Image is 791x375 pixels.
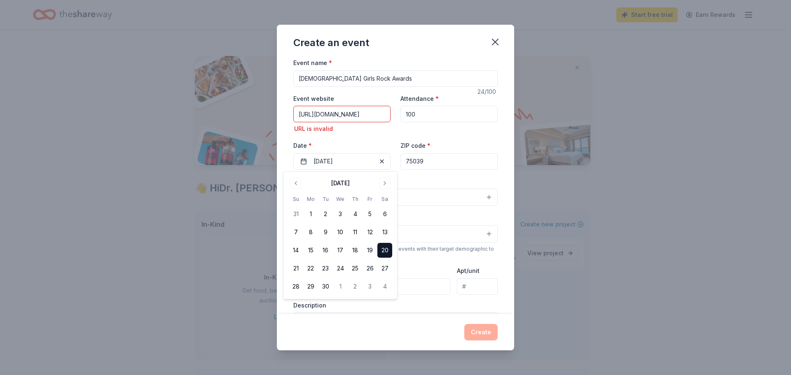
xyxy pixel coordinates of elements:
[457,267,480,275] label: Apt/unit
[293,59,332,67] label: Event name
[477,87,498,97] div: 24 /100
[293,106,391,122] input: https://www...
[363,261,377,276] button: 26
[400,142,431,150] label: ZIP code
[333,195,348,203] th: Wednesday
[288,195,303,203] th: Sunday
[331,178,350,188] div: [DATE]
[303,207,318,221] button: 1
[377,207,392,221] button: 6
[333,243,348,258] button: 17
[363,207,377,221] button: 5
[290,177,302,189] button: Go to previous month
[377,261,392,276] button: 27
[379,177,391,189] button: Go to next month
[288,207,303,221] button: 31
[377,195,392,203] th: Saturday
[348,225,363,240] button: 11
[400,95,439,103] label: Attendance
[348,279,363,294] button: 2
[348,207,363,221] button: 4
[377,225,392,240] button: 13
[377,279,392,294] button: 4
[303,243,318,258] button: 15
[288,261,303,276] button: 21
[318,225,333,240] button: 9
[363,243,377,258] button: 19
[318,207,333,221] button: 2
[400,106,498,122] input: 20
[303,261,318,276] button: 22
[363,225,377,240] button: 12
[293,301,326,310] label: Description
[318,279,333,294] button: 30
[318,261,333,276] button: 23
[293,70,498,87] input: Spring Fundraiser
[293,142,391,150] label: Date
[303,195,318,203] th: Monday
[293,36,369,49] div: Create an event
[288,243,303,258] button: 14
[303,279,318,294] button: 29
[333,261,348,276] button: 24
[293,153,391,170] button: [DATE]
[363,195,377,203] th: Friday
[293,95,334,103] label: Event website
[318,195,333,203] th: Tuesday
[348,261,363,276] button: 25
[293,124,391,134] div: URL is invalid
[333,207,348,221] button: 3
[348,243,363,258] button: 18
[363,279,377,294] button: 3
[288,225,303,240] button: 7
[318,243,333,258] button: 16
[288,279,303,294] button: 28
[303,225,318,240] button: 8
[333,225,348,240] button: 10
[348,195,363,203] th: Thursday
[457,278,498,295] input: #
[377,243,392,258] button: 20
[400,153,498,170] input: 12345 (U.S. only)
[333,279,348,294] button: 1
